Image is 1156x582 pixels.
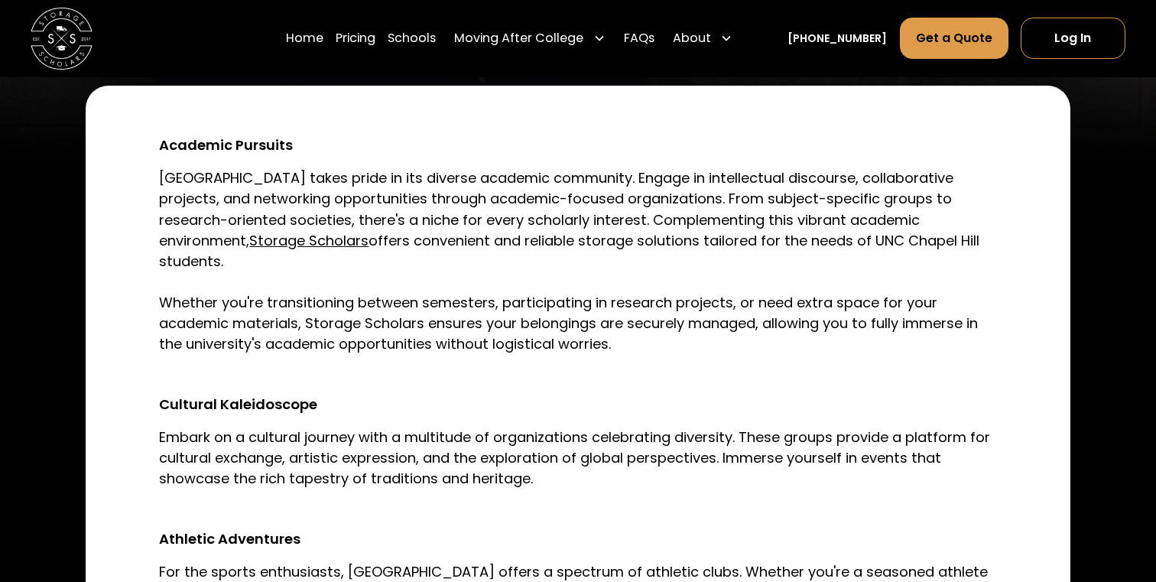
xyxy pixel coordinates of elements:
[448,17,611,60] div: Moving After College
[454,29,583,47] div: Moving After College
[286,17,323,60] a: Home
[388,17,436,60] a: Schools
[900,18,1008,59] a: Get a Quote
[31,8,93,70] a: home
[1021,18,1125,59] a: Log In
[159,135,293,154] strong: Academic Pursuits
[787,31,887,47] a: [PHONE_NUMBER]
[673,29,711,47] div: About
[624,17,654,60] a: FAQs
[667,17,739,60] div: About
[249,231,369,250] a: Storage Scholars
[159,395,317,414] strong: Cultural Kaleidoscope
[159,167,996,354] p: [GEOGRAPHIC_DATA] takes pride in its diverse academic community. Engage in intellectual discourse...
[159,529,300,548] strong: Athletic Adventures
[336,17,375,60] a: Pricing
[31,8,93,70] img: Storage Scholars main logo
[159,427,996,489] p: Embark on a cultural journey with a multitude of organizations celebrating diversity. These group...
